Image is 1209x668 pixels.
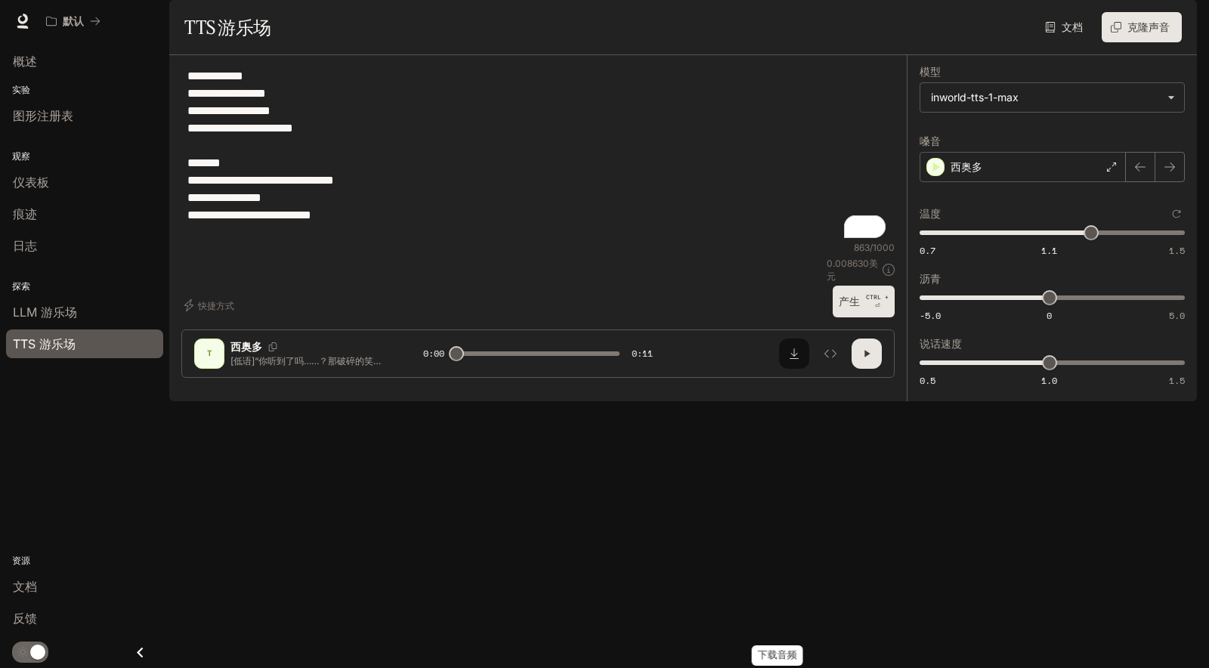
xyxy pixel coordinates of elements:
button: 复制语音ID [262,342,283,351]
font: [低语]“你听到了吗……？那破碎的笑声……它就在你身后。”[愤怒]“黑暗不会保护你……它只会跟着……一步一步……一步一步……” [230,355,386,405]
font: 西奥多 [230,340,262,353]
font: 沥青 [920,272,941,285]
font: TTS 游乐场 [184,16,271,39]
font: 0:11 [632,347,653,360]
font: 嗓音 [920,135,941,147]
font: 0.7 [920,244,935,257]
font: 1.5 [1169,374,1185,387]
font: 快捷方式 [198,300,234,311]
font: -5.0 [920,309,941,322]
textarea: To enrich screen reader interactions, please activate Accessibility in Grammarly extension settings [187,67,889,241]
font: 0:00 [423,347,444,360]
font: CTRL + [866,293,889,301]
font: 温度 [920,207,941,220]
font: ⏎ [875,302,880,309]
font: 1.1 [1041,244,1057,257]
font: 文档 [1062,20,1083,33]
button: 产生CTRL +⏎ [833,286,895,317]
a: 文档 [1041,12,1090,42]
button: 所有工作区 [39,6,107,36]
font: 1.0 [1041,374,1057,387]
button: 重置为默认值 [1168,206,1185,222]
font: 说话速度 [920,337,962,350]
font: 西奥多 [951,160,982,173]
font: 5.0 [1169,309,1185,322]
button: 检查 [815,339,846,369]
font: 默认 [63,14,84,27]
button: 快捷方式 [181,293,240,317]
font: 模型 [920,65,941,78]
font: 0 [1047,309,1052,322]
font: T [207,348,212,357]
font: 1.5 [1169,244,1185,257]
font: 产生 [839,295,860,308]
button: 下载音频 [779,339,809,369]
div: inworld-tts-1-max [920,83,1184,112]
font: inworld-tts-1-max [931,91,1019,104]
font: 0.5 [920,374,935,387]
button: 克隆声音 [1102,12,1182,42]
font: 克隆声音 [1127,20,1170,33]
font: 下载音频 [758,649,797,660]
